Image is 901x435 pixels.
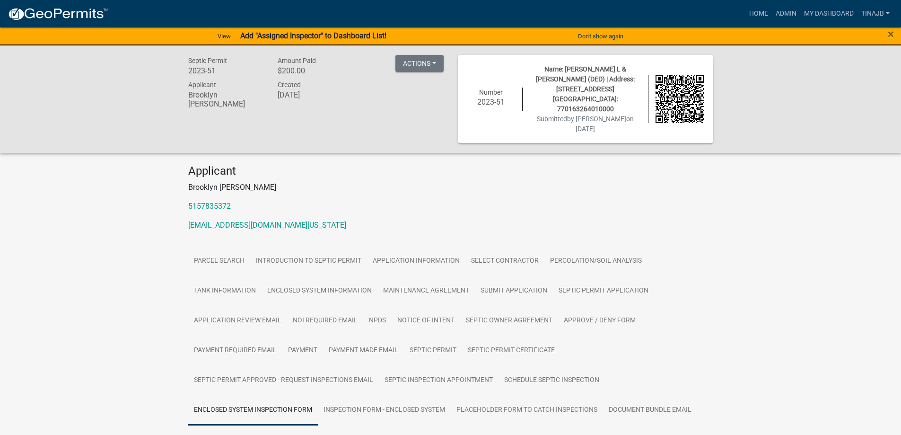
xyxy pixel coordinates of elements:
[188,336,282,366] a: Payment Required Email
[392,306,460,336] a: Notice of Intent
[467,98,516,107] h6: 2023-51
[188,276,262,306] a: Tank Information
[544,246,647,276] a: Percolation/Soil Analysis
[188,66,264,75] h6: 2023-51
[888,27,894,41] span: ×
[404,336,462,366] a: Septic Permit
[772,5,800,23] a: Admin
[240,31,386,40] strong: Add "Assigned Inspector" to Dashboard List!
[395,55,444,72] button: Actions
[745,5,772,23] a: Home
[558,306,641,336] a: Approve / Deny Form
[367,246,465,276] a: Application Information
[536,65,635,113] span: Name: [PERSON_NAME] L & [PERSON_NAME] (DED) | Address: [STREET_ADDRESS][GEOGRAPHIC_DATA]: 7701632...
[465,246,544,276] a: Select contractor
[287,306,363,336] a: NOI Required Email
[479,89,503,96] span: Number
[278,90,353,99] h6: [DATE]
[462,336,560,366] a: Septic Permit Certificate
[188,81,216,89] span: Applicant
[188,306,287,336] a: Application review email
[188,365,379,396] a: Septic Permit Approved - Request Inspections Email
[537,115,634,133] span: Submitted on [DATE]
[188,221,346,230] a: [EMAIL_ADDRESS][DOMAIN_NAME][US_STATE]
[377,276,475,306] a: Maintenance Agreement
[857,5,893,23] a: Tinajb
[188,164,713,178] h4: Applicant
[656,75,704,124] img: QR code
[188,246,250,276] a: Parcel search
[888,28,894,40] button: Close
[318,395,451,426] a: Inspection Form - Enclosed System
[188,90,264,108] h6: Brooklyn [PERSON_NAME]
[499,365,605,396] a: Schedule Septic Inspection
[214,28,235,44] a: View
[188,57,227,64] span: Septic Permit
[567,115,626,123] span: by [PERSON_NAME]
[460,306,558,336] a: Septic Owner Agreement
[278,81,301,89] span: Created
[323,336,404,366] a: Payment Made Email
[800,5,857,23] a: My Dashboard
[553,276,654,306] a: Septic Permit Application
[250,246,367,276] a: Introduction to Septic Permit
[278,66,353,75] h6: $200.00
[603,395,697,426] a: Document Bundle Email
[188,182,713,193] p: Brooklyn [PERSON_NAME]
[451,395,603,426] a: Placeholder Form to Catch Inspections
[188,395,318,426] a: Enclosed System Inspection Form
[379,365,499,396] a: Septic Inspection Appointment
[262,276,377,306] a: Enclosed system information
[282,336,323,366] a: Payment
[475,276,553,306] a: Submit Application
[574,28,627,44] button: Don't show again
[278,57,316,64] span: Amount Paid
[188,202,231,211] a: 5157835372
[363,306,392,336] a: NPDS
